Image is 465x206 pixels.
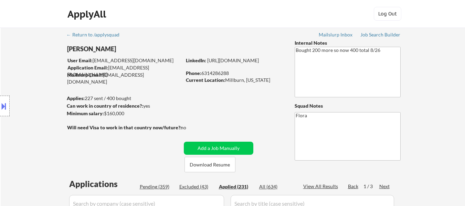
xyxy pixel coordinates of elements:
strong: Phone: [186,70,201,76]
a: Mailslurp Inbox [319,32,353,39]
strong: Will need Visa to work in that country now/future?: [67,124,182,130]
button: Log Out [374,7,401,21]
div: ← Return to /applysquad [66,32,126,37]
div: 1 / 3 [363,183,379,190]
div: Applied (231) [219,183,253,190]
div: [PERSON_NAME] [67,45,209,53]
div: View All Results [303,183,340,190]
div: [EMAIL_ADDRESS][DOMAIN_NAME] [67,57,181,64]
div: Back [348,183,359,190]
strong: Current Location: [186,77,225,83]
a: Job Search Builder [360,32,401,39]
div: [EMAIL_ADDRESS][DOMAIN_NAME] [67,72,181,85]
div: Millburn, [US_STATE] [186,77,283,84]
div: [EMAIL_ADDRESS][DOMAIN_NAME] [67,64,181,78]
div: Pending (359) [140,183,174,190]
a: ← Return to /applysquad [66,32,126,39]
div: Squad Notes [295,102,401,109]
button: Download Resume [184,157,235,172]
div: Excluded (43) [179,183,214,190]
strong: LinkedIn: [186,57,206,63]
div: Internal Notes [295,40,401,46]
div: $160,000 [67,110,181,117]
div: Next [379,183,390,190]
div: Mailslurp Inbox [319,32,353,37]
div: All (634) [259,183,294,190]
a: [URL][DOMAIN_NAME] [207,57,259,63]
div: 227 sent / 400 bought [67,95,181,102]
div: Job Search Builder [360,32,401,37]
div: Applications [69,180,137,188]
div: no [181,124,200,131]
div: ApplyAll [67,8,108,20]
div: 6314286288 [186,70,283,77]
button: Add a Job Manually [184,142,253,155]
